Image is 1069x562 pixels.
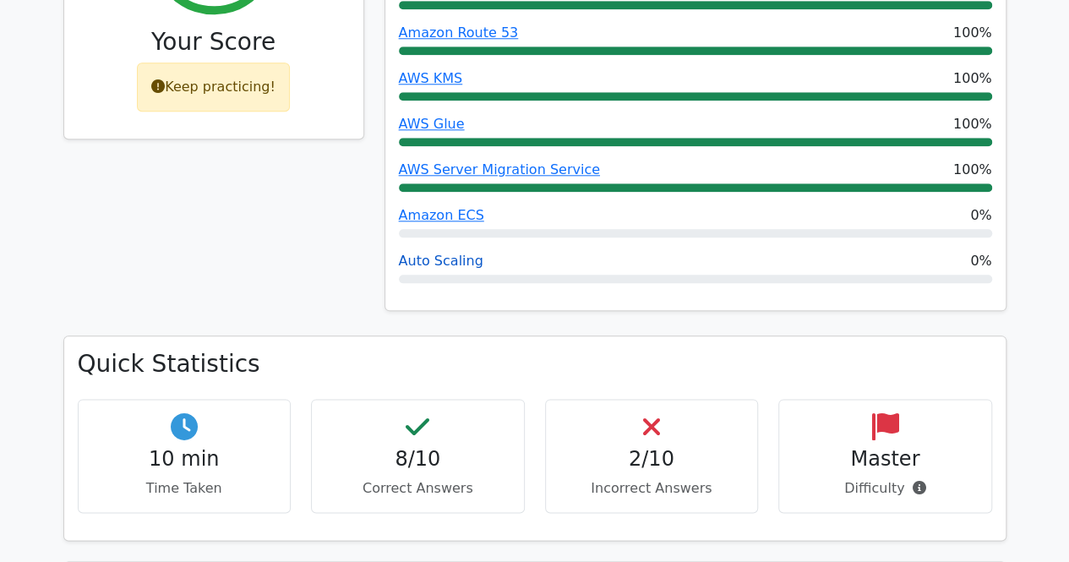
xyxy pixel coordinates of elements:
[78,350,992,379] h3: Quick Statistics
[970,205,991,226] span: 0%
[399,161,600,177] a: AWS Server Migration Service
[559,447,744,472] h4: 2/10
[399,207,484,223] a: Amazon ECS
[399,70,463,86] a: AWS KMS
[399,116,465,132] a: AWS Glue
[953,68,992,89] span: 100%
[970,251,991,271] span: 0%
[78,28,350,57] h3: Your Score
[399,253,483,269] a: Auto Scaling
[793,447,978,472] h4: Master
[137,63,290,112] div: Keep practicing!
[92,478,277,499] p: Time Taken
[953,23,992,43] span: 100%
[325,447,510,472] h4: 8/10
[325,478,510,499] p: Correct Answers
[92,447,277,472] h4: 10 min
[953,114,992,134] span: 100%
[559,478,744,499] p: Incorrect Answers
[793,478,978,499] p: Difficulty
[953,160,992,180] span: 100%
[399,25,519,41] a: Amazon Route 53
